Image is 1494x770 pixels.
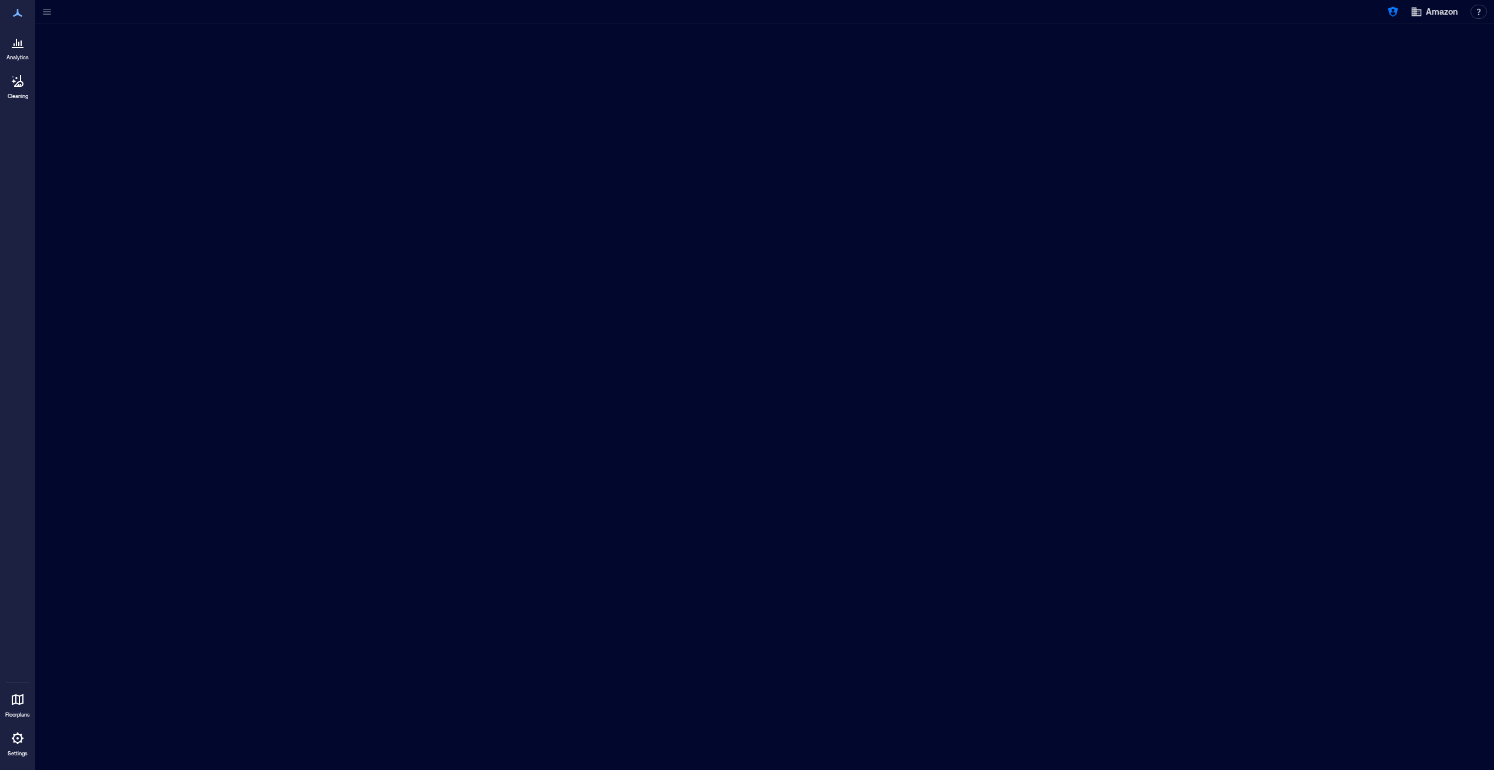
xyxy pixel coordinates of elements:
a: Cleaning [3,67,32,103]
p: Analytics [6,54,29,61]
a: Floorplans [2,685,33,722]
a: Settings [4,724,32,761]
button: Amazon [1407,2,1461,21]
span: Amazon [1426,6,1458,18]
p: Settings [8,750,28,757]
p: Floorplans [5,711,30,718]
a: Analytics [3,28,32,65]
p: Cleaning [8,93,28,100]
